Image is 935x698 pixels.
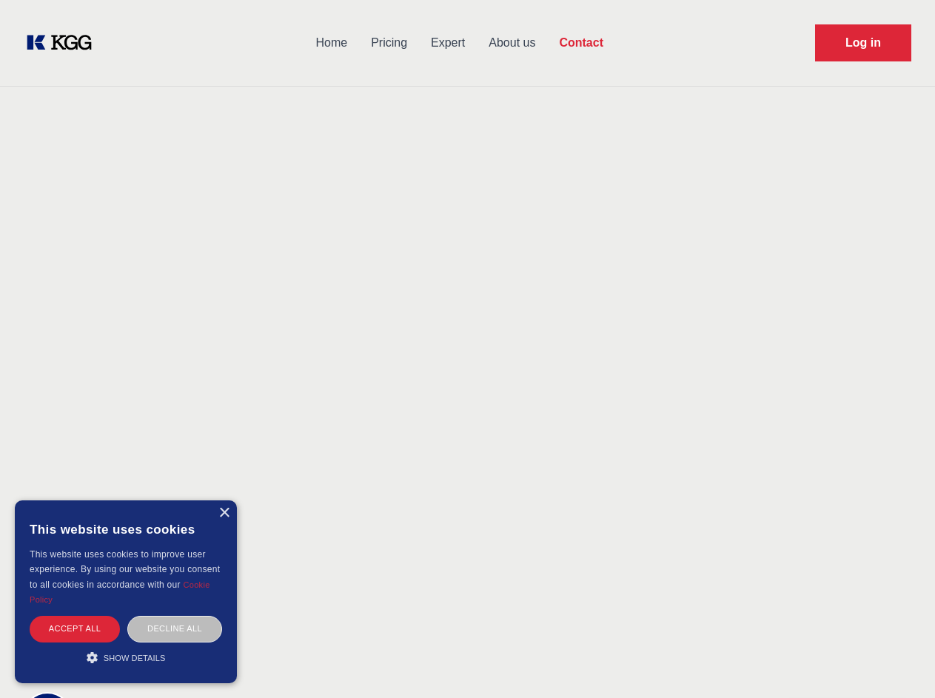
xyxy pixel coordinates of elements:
a: About us [477,24,547,62]
div: This website uses cookies [30,511,222,547]
div: Accept all [30,616,120,642]
a: Home [304,24,359,62]
a: Pricing [359,24,419,62]
a: Cookie Policy [30,580,210,604]
div: Close [218,508,229,519]
a: Contact [547,24,615,62]
a: Request Demo [815,24,911,61]
iframe: Chat Widget [861,627,935,698]
span: This website uses cookies to improve user experience. By using our website you consent to all coo... [30,549,220,590]
a: KOL Knowledge Platform: Talk to Key External Experts (KEE) [24,31,104,55]
div: Decline all [127,616,222,642]
span: Show details [104,654,166,662]
div: Show details [30,650,222,665]
a: Expert [419,24,477,62]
